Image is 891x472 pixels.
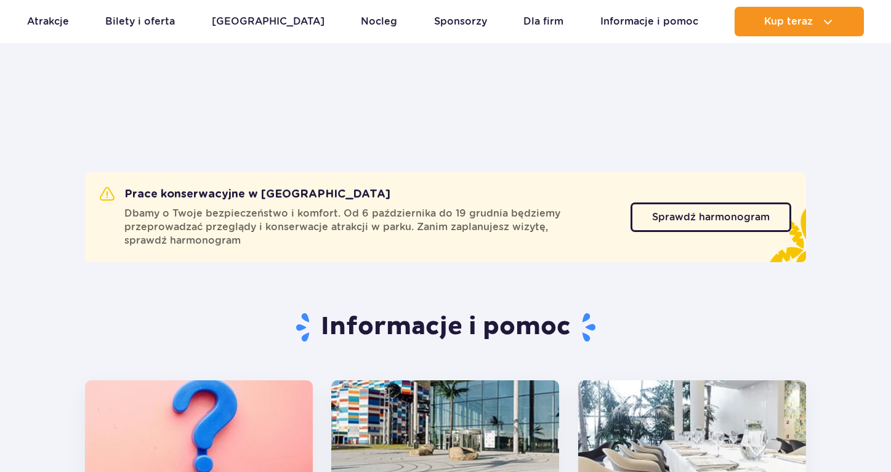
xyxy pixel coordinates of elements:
a: Atrakcje [27,7,69,36]
a: Sponsorzy [434,7,487,36]
a: Dla firm [523,7,563,36]
a: [GEOGRAPHIC_DATA] [212,7,325,36]
span: Dbamy o Twoje bezpieczeństwo i komfort. Od 6 października do 19 grudnia będziemy przeprowadzać pr... [124,207,616,247]
h2: Prace konserwacyjne w [GEOGRAPHIC_DATA] [100,187,390,202]
a: Nocleg [361,7,397,36]
span: Kup teraz [764,16,813,27]
button: Kup teraz [735,7,864,36]
a: Informacje i pomoc [600,7,698,36]
span: Sprawdź harmonogram [652,212,770,222]
h1: Informacje i pomoc [85,311,806,343]
a: Sprawdź harmonogram [631,202,791,232]
a: Bilety i oferta [105,7,175,36]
